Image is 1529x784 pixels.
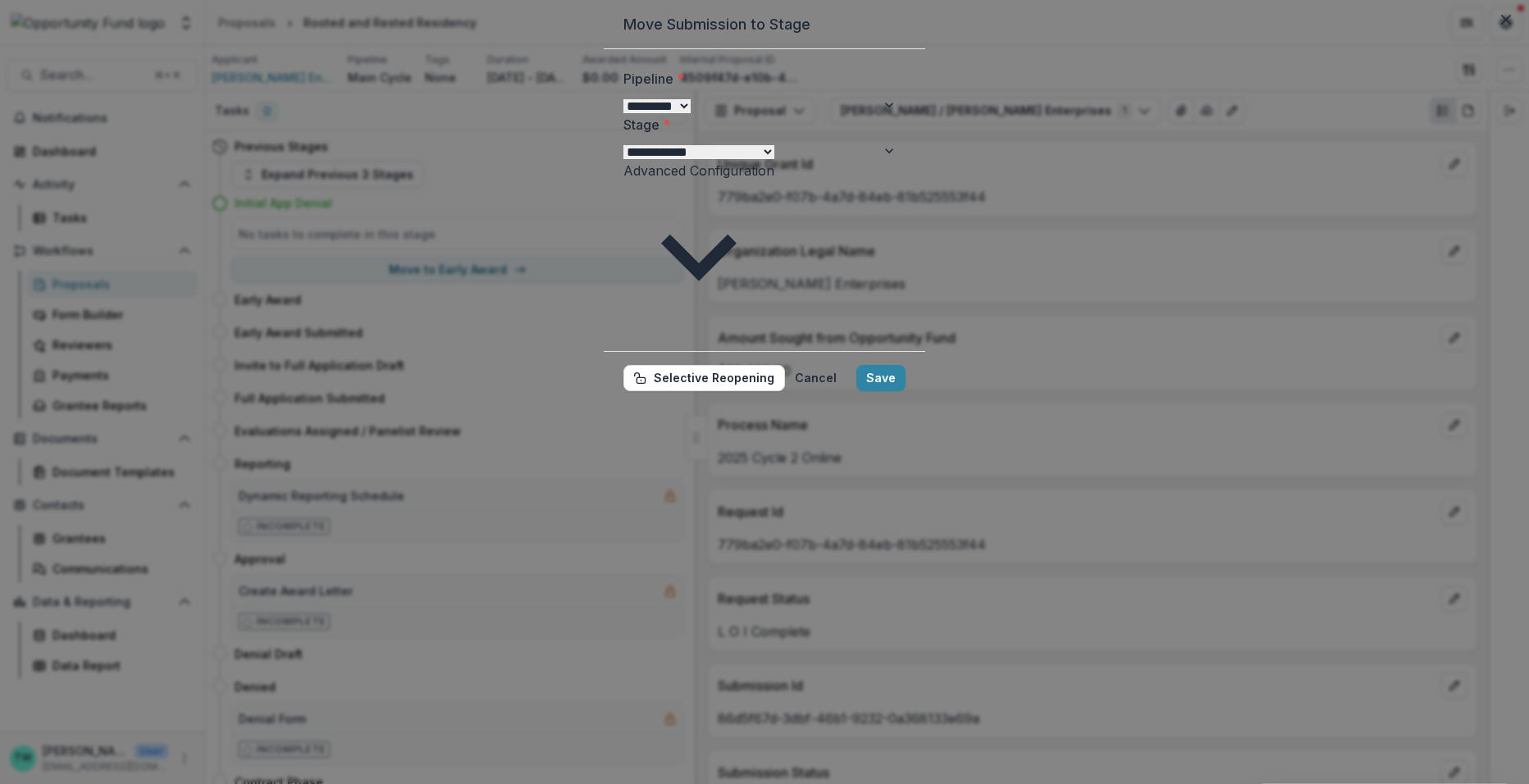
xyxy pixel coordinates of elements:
[623,161,774,331] button: Advanced Configuration
[785,365,847,391] button: Cancel
[623,365,785,391] button: Selective Reopening
[1493,7,1519,33] button: Close
[623,162,774,179] span: Advanced Configuration
[623,69,896,89] label: Pipeline
[856,365,906,391] button: Save
[623,115,896,134] label: Stage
